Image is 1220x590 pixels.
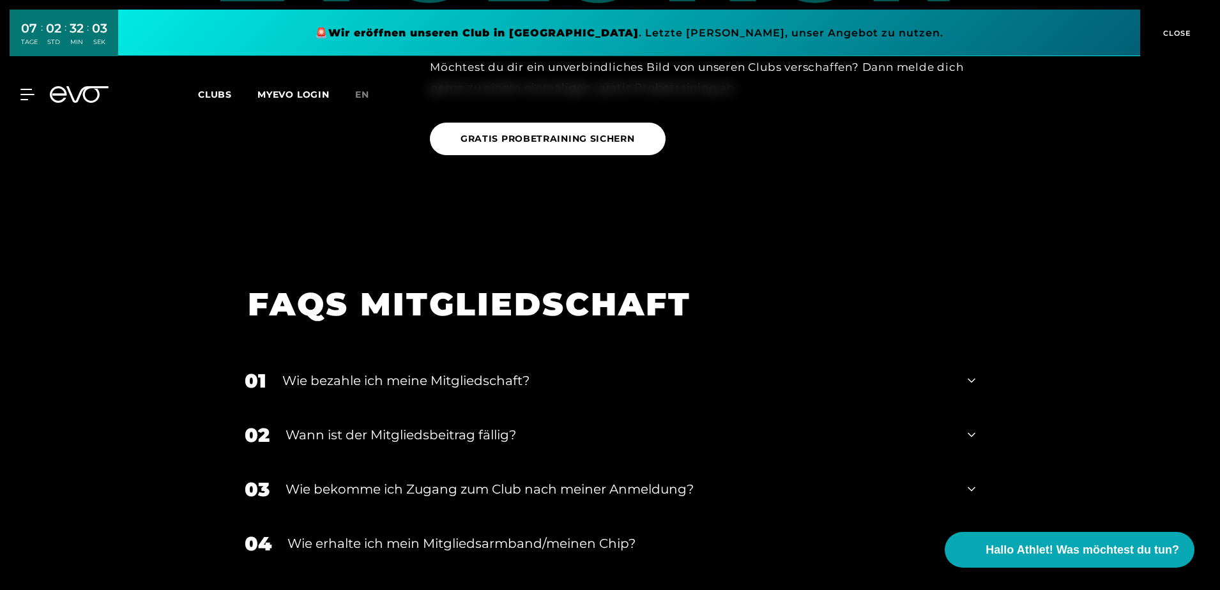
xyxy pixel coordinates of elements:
[986,541,1179,559] span: Hallo Athlet! Was möchtest du tun?
[245,475,270,504] div: 03
[21,38,38,47] div: TAGE
[70,38,84,47] div: MIN
[257,89,330,100] a: MYEVO LOGIN
[287,534,952,553] div: Wie erhalte ich mein Mitgliedsarmband/meinen Chip?
[46,38,61,47] div: STD
[355,87,385,102] a: en
[46,19,61,38] div: 02
[355,89,369,100] span: en
[21,19,38,38] div: 07
[1160,27,1191,39] span: CLOSE
[41,20,43,54] div: :
[245,367,266,395] div: 01
[461,132,635,146] span: GRATIS PROBETRAINING SICHERN
[198,89,232,100] span: Clubs
[286,480,952,499] div: Wie bekomme ich Zugang zum Club nach meiner Anmeldung?
[65,20,66,54] div: :
[87,20,89,54] div: :
[286,425,952,444] div: Wann ist der Mitgliedsbeitrag fällig?
[245,421,270,450] div: 02
[1140,10,1210,56] button: CLOSE
[198,88,257,100] a: Clubs
[92,19,107,38] div: 03
[92,38,107,47] div: SEK
[70,19,84,38] div: 32
[282,371,952,390] div: Wie bezahle ich meine Mitgliedschaft?
[945,532,1194,568] button: Hallo Athlet! Was möchtest du tun?
[248,284,956,325] h1: FAQS MITGLIEDSCHAFT
[430,113,671,165] a: GRATIS PROBETRAINING SICHERN
[245,529,271,558] div: 04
